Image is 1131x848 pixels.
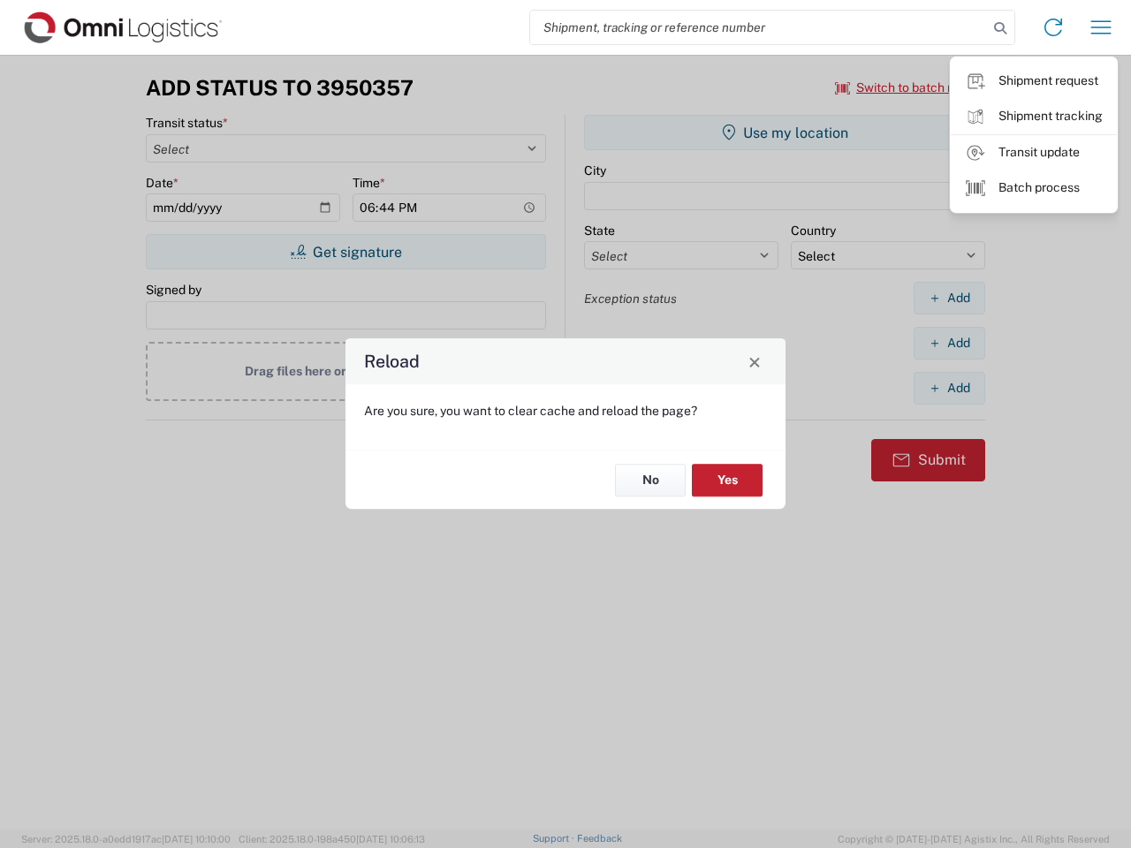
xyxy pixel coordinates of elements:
a: Shipment request [951,64,1117,99]
button: Yes [692,464,763,496]
button: No [615,464,686,496]
a: Shipment tracking [951,99,1117,134]
button: Close [742,349,767,374]
h4: Reload [364,349,420,375]
p: Are you sure, you want to clear cache and reload the page? [364,403,767,419]
input: Shipment, tracking or reference number [530,11,988,44]
a: Transit update [951,135,1117,170]
a: Batch process [951,170,1117,206]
